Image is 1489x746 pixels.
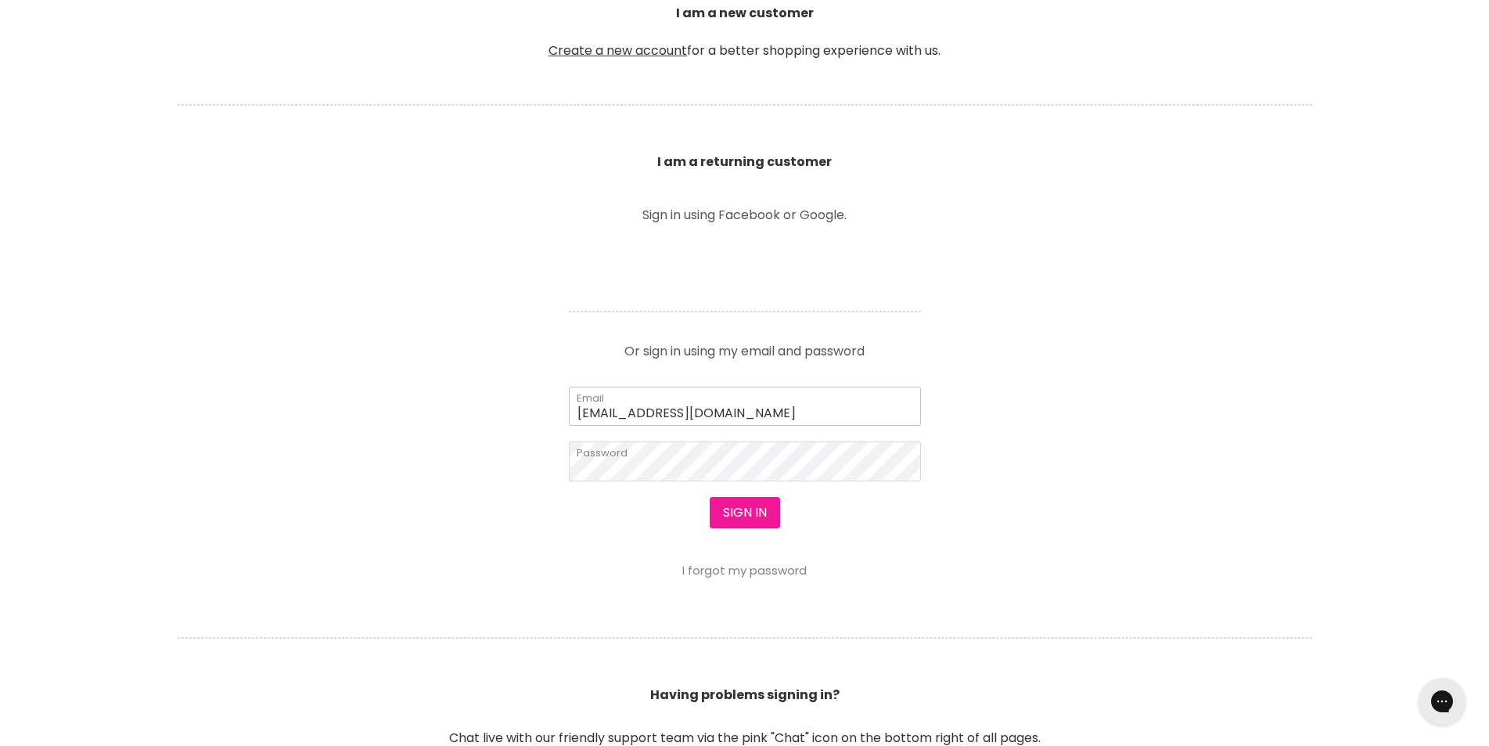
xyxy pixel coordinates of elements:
iframe: Gorgias live chat messenger [1411,672,1473,730]
button: Sign in [710,497,780,528]
b: I am a returning customer [657,153,832,171]
iframe: Social Login Buttons [569,243,921,287]
p: Sign in using Facebook or Google. [569,209,921,222]
p: Or sign in using my email and password [569,333,921,358]
a: I forgot my password [682,562,807,578]
b: Having problems signing in? [650,686,840,704]
b: I am a new customer [676,4,814,22]
a: Create a new account [548,41,687,59]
